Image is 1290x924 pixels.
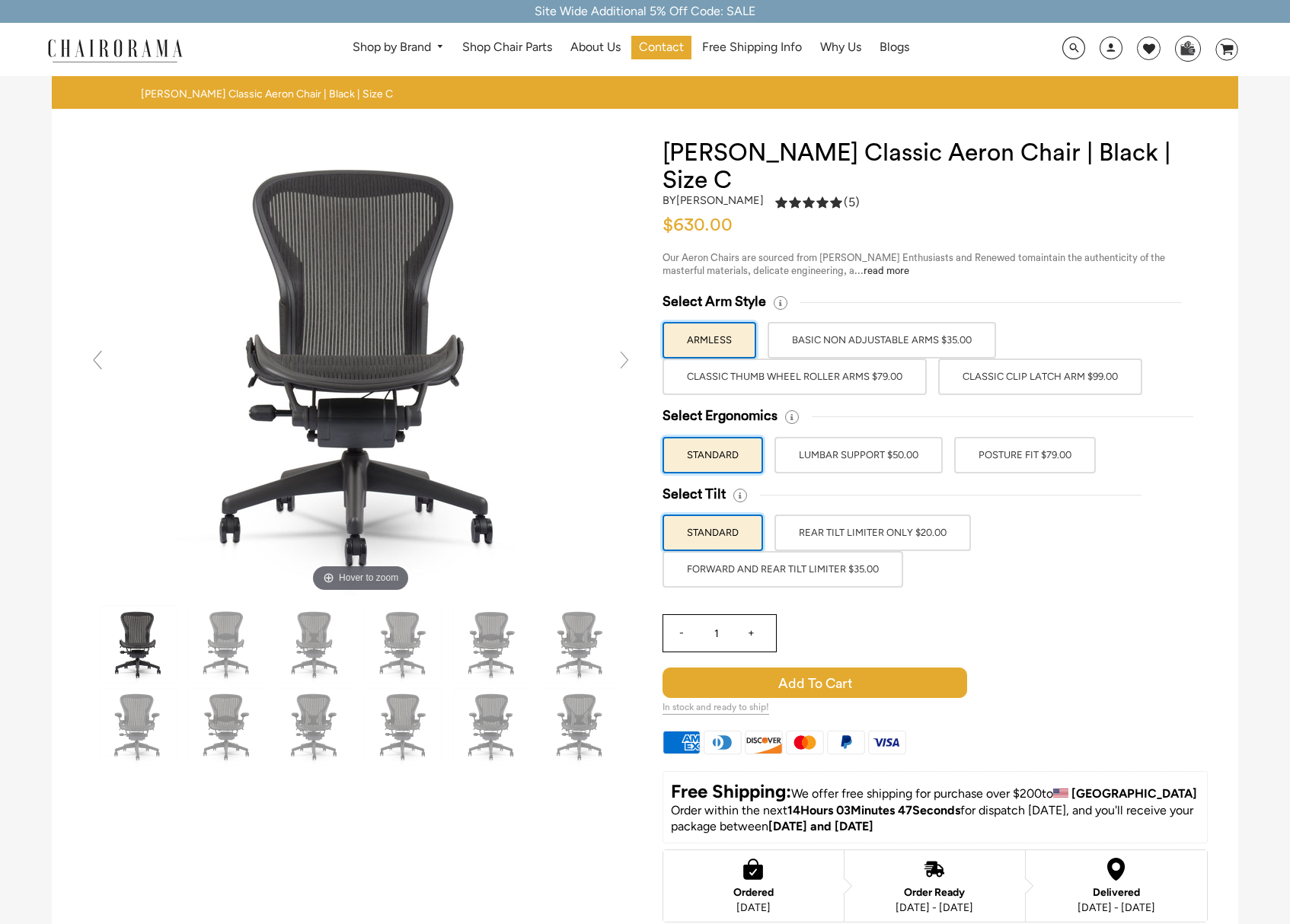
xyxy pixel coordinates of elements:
[663,322,756,358] label: ARMLESS
[787,803,960,817] span: 14Hours 03Minutes 47Seconds
[733,615,770,652] input: +
[277,607,353,683] img: Herman Miller Classic Aeron Chair | Black | Size C - chairorama
[1071,786,1197,801] strong: [GEOGRAPHIC_DATA]
[896,902,973,914] div: [DATE] - [DATE]
[366,607,442,683] img: Herman Miller Classic Aeron Chair | Black | Size C - chairorama
[542,689,618,765] img: Herman Miller Classic Aeron Chair | Black | Size C - chairorama
[663,194,764,207] h2: by
[954,437,1096,473] label: POSTURE FIT $79.00
[663,668,967,698] span: Add to Cart
[663,702,769,715] span: In stock and ready to ship!
[663,253,1027,263] span: Our Aeron Chairs are sourced from [PERSON_NAME] Enthusiasts and Renewed to
[663,293,766,311] span: Select Arm Style
[768,819,873,833] strong: [DATE] and [DATE]
[791,786,1042,801] span: We offer free shipping for purchase over $200
[663,437,763,473] label: STANDARD
[631,36,691,59] a: Contact
[872,36,917,59] a: Blogs
[702,40,802,56] span: Free Shipping Info
[101,689,177,765] img: Herman Miller Classic Aeron Chair | Black | Size C - chairorama
[663,486,726,503] span: Select Tilt
[277,689,353,765] img: Herman Miller Classic Aeron Chair | Black | Size C - chairorama
[775,194,860,210] div: 5.0 rating (5 votes)
[101,607,177,683] img: Herman Miller Classic Aeron Chair | Black | Size C - chairorama
[880,40,909,56] span: Blogs
[141,88,398,101] nav: breadcrumbs
[733,902,774,914] div: [DATE]
[676,193,764,207] a: [PERSON_NAME]
[189,607,265,683] img: Herman Miller Classic Aeron Chair | Black | Size C - chairorama
[1078,902,1155,914] div: [DATE] - [DATE]
[345,36,452,59] a: Shop by Brand
[189,689,265,765] img: Herman Miller Classic Aeron Chair | Black | Size C - chairorama
[663,407,778,425] span: Select Ergonomics
[462,40,552,56] span: Shop Chair Parts
[455,36,560,59] a: Shop Chair Parts
[663,615,700,652] input: -
[663,515,763,551] label: STANDARD
[663,216,733,234] span: $630.00
[39,37,191,63] img: chairorama
[256,36,1007,64] nav: DesktopNavigation
[775,194,860,215] a: 5.0 rating (5 votes)
[570,40,621,56] span: About Us
[671,803,1200,835] p: Order within the next for dispatch [DATE], and you'll receive your package between
[813,36,869,59] a: Why Us
[864,266,909,276] a: read more
[639,40,684,56] span: Contact
[133,139,589,596] img: Herman Miller Classic Aeron Chair | Black | Size C - chairorama
[774,437,943,473] label: LUMBAR SUPPORT $50.00
[938,358,1142,395] label: Classic Clip Latch Arm $99.00
[820,40,861,56] span: Why Us
[896,887,973,899] div: Order Ready
[366,689,442,765] img: Herman Miller Classic Aeron Chair | Black | Size C - chairorama
[694,36,809,59] a: Free Shipping Info
[1176,37,1199,59] img: WhatsApp_Image_2024-07-12_at_16.23.01.webp
[454,607,530,683] img: Herman Miller Classic Aeron Chair | Black | Size C - chairorama
[1078,887,1155,899] div: Delivered
[663,139,1209,194] h1: [PERSON_NAME] Classic Aeron Chair | Black | Size C
[768,322,996,358] label: BASIC NON ADJUSTABLE ARMS $35.00
[563,36,628,59] a: About Us
[774,515,971,551] label: REAR TILT LIMITER ONLY $20.00
[844,195,860,211] span: (5)
[454,689,530,765] img: Herman Miller Classic Aeron Chair | Black | Size C - chairorama
[663,551,903,588] label: FORWARD AND REAR TILT LIMITER $35.00
[133,359,589,374] a: Herman Miller Classic Aeron Chair | Black | Size C - chairoramaHover to zoom
[663,668,1045,698] button: Add to Cart
[733,887,774,899] div: Ordered
[671,780,791,802] strong: Free Shipping:
[141,88,393,101] span: [PERSON_NAME] Classic Aeron Chair | Black | Size C
[671,779,1200,803] p: to
[542,607,618,683] img: Herman Miller Classic Aeron Chair | Black | Size C - chairorama
[663,358,927,395] label: Classic Thumb Wheel Roller Arms $79.00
